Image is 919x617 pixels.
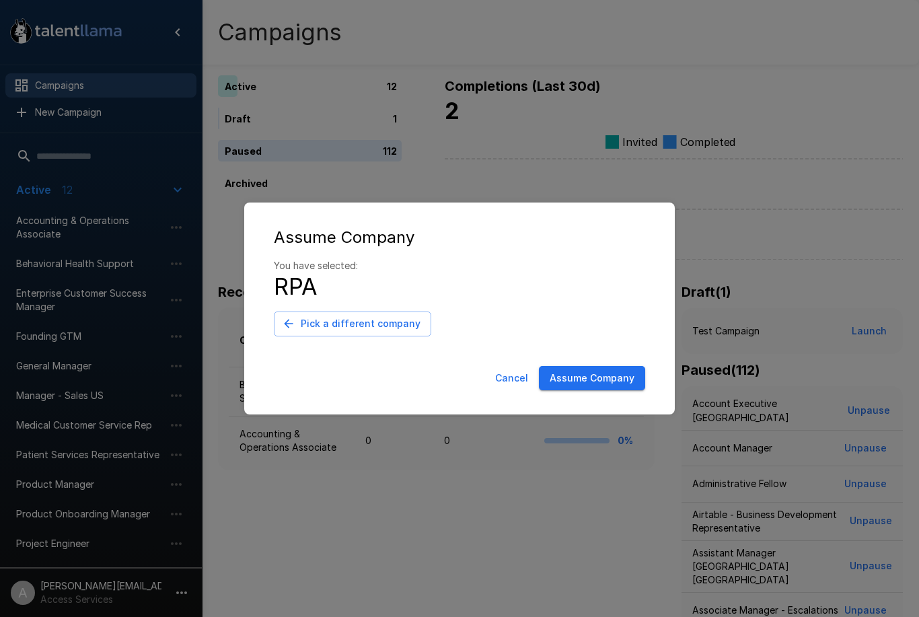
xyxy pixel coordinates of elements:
[274,312,431,336] button: Pick a different company
[274,273,645,301] h4: RPA
[274,259,645,273] p: You have selected:
[539,366,645,391] button: Assume Company
[274,227,645,248] div: Assume Company
[490,366,534,391] button: Cancel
